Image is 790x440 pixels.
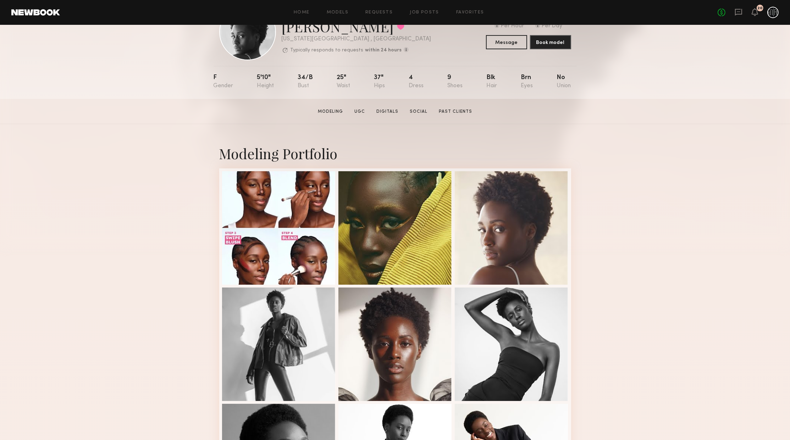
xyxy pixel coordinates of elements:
div: 9 [448,74,463,89]
div: Per Hour [501,23,524,29]
div: 34/b [298,74,313,89]
a: Past Clients [436,108,475,115]
div: Blk [487,74,497,89]
div: [US_STATE][GEOGRAPHIC_DATA] , [GEOGRAPHIC_DATA] [282,36,431,42]
a: Digitals [374,108,401,115]
a: Favorites [456,10,484,15]
a: Modeling [315,108,346,115]
div: F [214,74,233,89]
a: Social [407,108,430,115]
button: Book model [530,35,571,49]
a: Models [327,10,348,15]
p: Typically responds to requests [291,48,364,53]
div: Per Day [542,23,562,29]
a: Job Posts [410,10,439,15]
div: Brn [521,74,533,89]
div: 5'10" [257,74,274,89]
div: 20 [758,6,763,10]
div: Modeling Portfolio [219,144,571,163]
button: Message [486,35,527,49]
div: [PERSON_NAME] [282,17,431,36]
div: 37" [374,74,385,89]
a: UGC [352,108,368,115]
div: 25" [337,74,350,89]
b: within 24 hours [365,48,402,53]
div: 4 [409,74,424,89]
div: No [557,74,571,89]
a: Home [294,10,310,15]
a: Requests [365,10,393,15]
